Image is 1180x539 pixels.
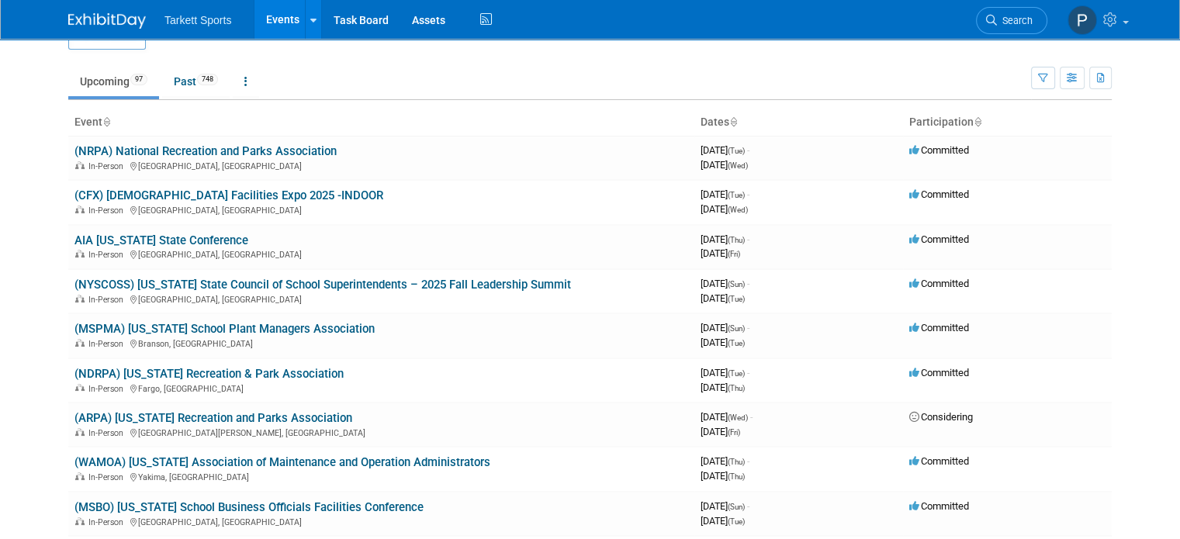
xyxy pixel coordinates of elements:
[728,295,745,303] span: (Tue)
[701,159,748,171] span: [DATE]
[701,426,740,437] span: [DATE]
[74,337,688,349] div: Branson, [GEOGRAPHIC_DATA]
[701,188,749,200] span: [DATE]
[74,322,375,336] a: (MSPMA) [US_STATE] School Plant Managers Association
[909,278,969,289] span: Committed
[747,144,749,156] span: -
[75,250,85,257] img: In-Person Event
[88,517,128,527] span: In-Person
[728,384,745,392] span: (Thu)
[74,144,337,158] a: (NRPA) National Recreation and Parks Association
[728,161,748,170] span: (Wed)
[88,206,128,216] span: In-Person
[701,247,740,259] span: [DATE]
[728,413,748,422] span: (Wed)
[74,470,688,482] div: Yakima, [GEOGRAPHIC_DATA]
[909,233,969,245] span: Committed
[729,116,737,128] a: Sort by Start Date
[701,144,749,156] span: [DATE]
[74,247,688,260] div: [GEOGRAPHIC_DATA], [GEOGRAPHIC_DATA]
[701,470,745,482] span: [DATE]
[74,278,571,292] a: (NYSCOSS) [US_STATE] State Council of School Superintendents – 2025 Fall Leadership Summit
[88,472,128,482] span: In-Person
[747,188,749,200] span: -
[747,367,749,378] span: -
[909,455,969,467] span: Committed
[701,515,745,527] span: [DATE]
[74,500,424,514] a: (MSBO) [US_STATE] School Business Officials Facilities Conference
[701,382,745,393] span: [DATE]
[88,161,128,171] span: In-Person
[88,428,128,438] span: In-Person
[976,7,1047,34] a: Search
[909,500,969,512] span: Committed
[88,384,128,394] span: In-Person
[74,367,344,381] a: (NDRPA) [US_STATE] Recreation & Park Association
[701,500,749,512] span: [DATE]
[728,458,745,466] span: (Thu)
[728,206,748,214] span: (Wed)
[74,382,688,394] div: Fargo, [GEOGRAPHIC_DATA]
[75,339,85,347] img: In-Person Event
[701,292,745,304] span: [DATE]
[701,455,749,467] span: [DATE]
[75,295,85,302] img: In-Person Event
[75,472,85,480] img: In-Person Event
[747,500,749,512] span: -
[728,191,745,199] span: (Tue)
[909,322,969,333] span: Committed
[974,116,981,128] a: Sort by Participation Type
[75,428,85,436] img: In-Person Event
[88,295,128,305] span: In-Person
[130,74,147,85] span: 97
[1068,5,1097,35] img: Phil Dorman
[197,74,218,85] span: 748
[728,472,745,481] span: (Thu)
[75,384,85,392] img: In-Person Event
[694,109,903,136] th: Dates
[74,188,383,202] a: (CFX) [DEMOGRAPHIC_DATA] Facilities Expo 2025 -INDOOR
[728,428,740,437] span: (Fri)
[74,426,688,438] div: [GEOGRAPHIC_DATA][PERSON_NAME], [GEOGRAPHIC_DATA]
[728,324,745,333] span: (Sun)
[728,369,745,378] span: (Tue)
[701,411,753,423] span: [DATE]
[728,503,745,511] span: (Sun)
[701,203,748,215] span: [DATE]
[909,367,969,378] span: Committed
[701,278,749,289] span: [DATE]
[75,517,85,525] img: In-Person Event
[68,13,146,29] img: ExhibitDay
[701,233,749,245] span: [DATE]
[701,367,749,378] span: [DATE]
[750,411,753,423] span: -
[164,14,231,26] span: Tarkett Sports
[162,67,230,96] a: Past748
[747,278,749,289] span: -
[997,15,1033,26] span: Search
[747,233,749,245] span: -
[728,517,745,526] span: (Tue)
[701,337,745,348] span: [DATE]
[909,144,969,156] span: Committed
[74,292,688,305] div: [GEOGRAPHIC_DATA], [GEOGRAPHIC_DATA]
[75,161,85,169] img: In-Person Event
[102,116,110,128] a: Sort by Event Name
[728,280,745,289] span: (Sun)
[701,322,749,333] span: [DATE]
[909,188,969,200] span: Committed
[74,159,688,171] div: [GEOGRAPHIC_DATA], [GEOGRAPHIC_DATA]
[747,322,749,333] span: -
[728,147,745,155] span: (Tue)
[75,206,85,213] img: In-Person Event
[909,411,973,423] span: Considering
[68,67,159,96] a: Upcoming97
[74,411,352,425] a: (ARPA) [US_STATE] Recreation and Parks Association
[728,339,745,347] span: (Tue)
[88,250,128,260] span: In-Person
[68,109,694,136] th: Event
[74,203,688,216] div: [GEOGRAPHIC_DATA], [GEOGRAPHIC_DATA]
[88,339,128,349] span: In-Person
[747,455,749,467] span: -
[903,109,1112,136] th: Participation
